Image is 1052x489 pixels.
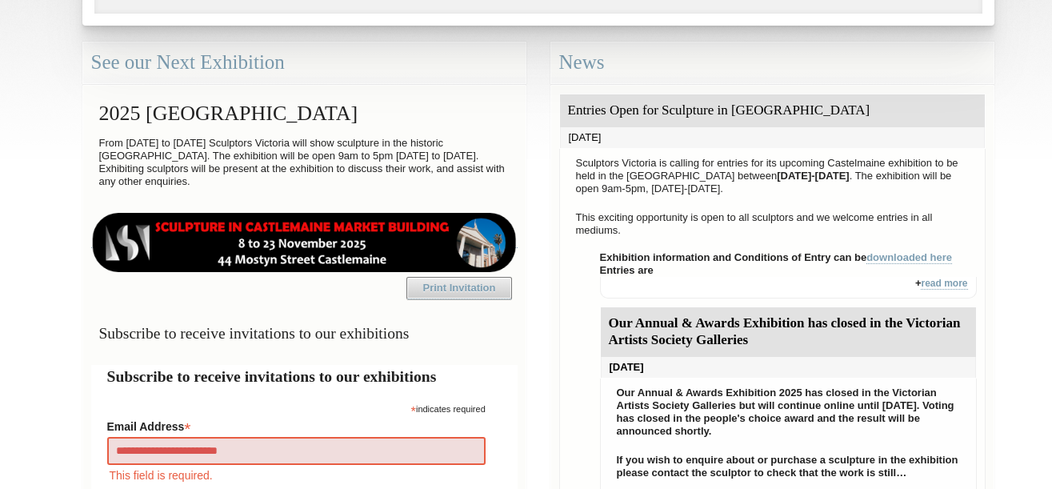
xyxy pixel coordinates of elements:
[91,133,518,192] p: From [DATE] to [DATE] Sculptors Victoria will show sculpture in the historic [GEOGRAPHIC_DATA]. T...
[777,170,850,182] strong: [DATE]-[DATE]
[560,127,985,148] div: [DATE]
[609,383,968,442] p: Our Annual & Awards Exhibition 2025 has closed in the Victorian Artists Society Galleries but wil...
[600,251,953,264] strong: Exhibition information and Conditions of Entry can be
[601,307,976,357] div: Our Annual & Awards Exhibition has closed in the Victorian Artists Society Galleries
[609,450,968,483] p: If you wish to enquire about or purchase a sculpture in the exhibition please contact the sculpto...
[82,42,526,84] div: See our Next Exhibition
[91,318,518,349] h3: Subscribe to receive invitations to our exhibitions
[550,42,994,84] div: News
[866,251,952,264] a: downloaded here
[91,94,518,133] h2: 2025 [GEOGRAPHIC_DATA]
[91,213,518,272] img: castlemaine-ldrbd25v2.png
[601,357,976,378] div: [DATE]
[568,207,977,241] p: This exciting opportunity is open to all sculptors and we welcome entries in all mediums.
[107,400,486,415] div: indicates required
[406,277,512,299] a: Print Invitation
[600,277,977,299] div: +
[568,153,977,199] p: Sculptors Victoria is calling for entries for its upcoming Castelmaine exhibition to be held in t...
[921,278,967,290] a: read more
[107,415,486,435] label: Email Address
[107,365,502,388] h2: Subscribe to receive invitations to our exhibitions
[107,467,486,484] div: This field is required.
[560,94,985,127] div: Entries Open for Sculpture in [GEOGRAPHIC_DATA]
